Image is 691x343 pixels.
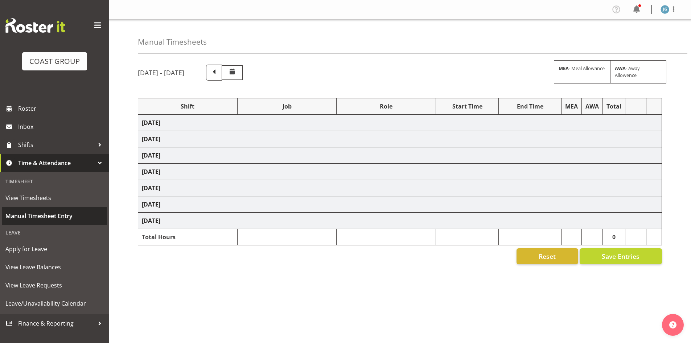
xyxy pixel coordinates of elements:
a: View Leave Balances [2,258,107,276]
span: Manual Timesheet Entry [5,211,103,221]
td: 0 [603,229,625,245]
td: [DATE] [138,213,662,229]
strong: MEA [559,65,569,72]
div: Role [340,102,432,111]
div: End Time [502,102,558,111]
div: Total [606,102,621,111]
button: Save Entries [580,248,662,264]
div: MEA [565,102,578,111]
span: Roster [18,103,105,114]
td: [DATE] [138,180,662,196]
span: Leave/Unavailability Calendar [5,298,103,309]
span: View Leave Balances [5,262,103,273]
div: - Meal Allowance [554,60,610,83]
span: Apply for Leave [5,244,103,254]
div: COAST GROUP [29,56,80,67]
h5: [DATE] - [DATE] [138,69,184,77]
a: Manual Timesheet Entry [2,207,107,225]
a: Leave/Unavailability Calendar [2,294,107,313]
td: [DATE] [138,115,662,131]
span: Reset [539,252,556,261]
td: Total Hours [138,229,238,245]
img: jason-garvey1164.jpg [661,5,669,14]
button: Reset [517,248,578,264]
div: Shift [142,102,234,111]
div: Start Time [440,102,495,111]
span: View Leave Requests [5,280,103,291]
div: Job [241,102,333,111]
td: [DATE] [138,196,662,213]
strong: AWA [615,65,626,72]
a: View Leave Requests [2,276,107,294]
span: Inbox [18,121,105,132]
span: View Timesheets [5,192,103,203]
a: Apply for Leave [2,240,107,258]
span: Save Entries [602,252,639,261]
td: [DATE] [138,131,662,147]
span: Finance & Reporting [18,318,94,329]
img: Rosterit website logo [5,18,65,33]
img: help-xxl-2.png [669,321,676,328]
td: [DATE] [138,164,662,180]
h4: Manual Timesheets [138,38,207,46]
span: Shifts [18,139,94,150]
a: View Timesheets [2,189,107,207]
div: Leave [2,225,107,240]
div: Timesheet [2,174,107,189]
td: [DATE] [138,147,662,164]
div: AWA [585,102,599,111]
span: Time & Attendance [18,158,94,168]
div: - Away Allowence [610,60,666,83]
